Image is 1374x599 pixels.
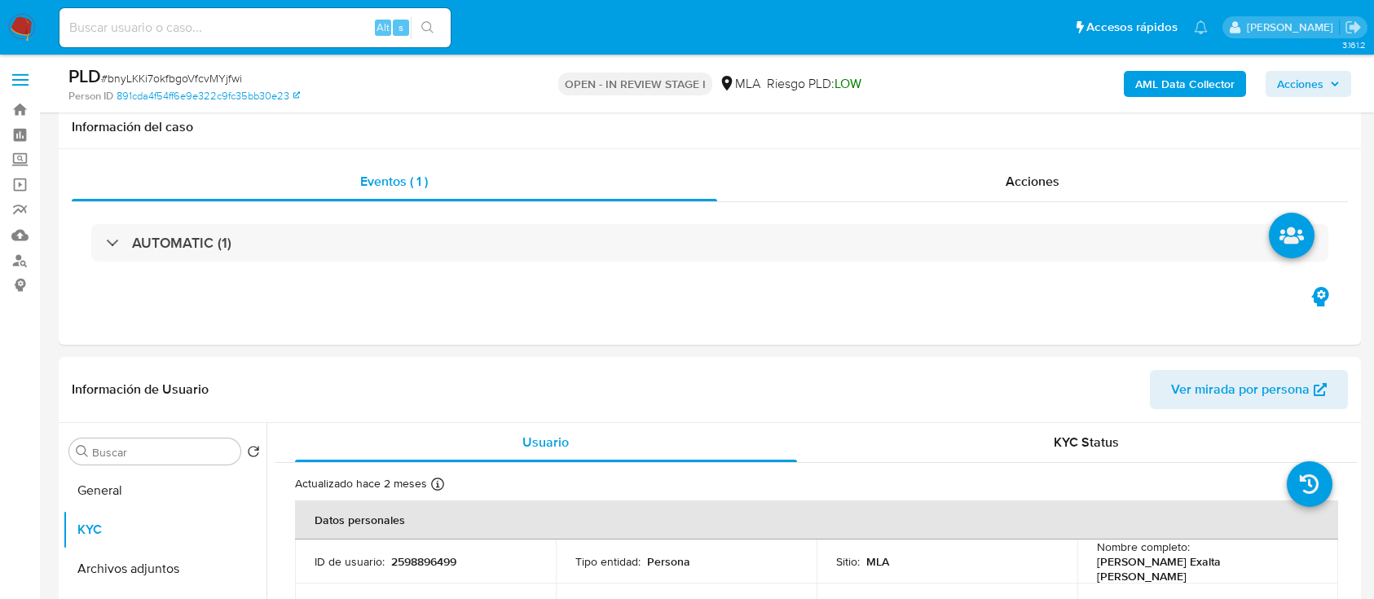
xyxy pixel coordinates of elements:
p: [PERSON_NAME] Exalta [PERSON_NAME] [1097,554,1312,584]
b: PLD [68,63,101,89]
span: LOW [835,74,861,93]
a: Notificaciones [1194,20,1208,34]
p: MLA [866,554,889,569]
input: Buscar [92,445,234,460]
h1: Información del caso [72,119,1348,135]
span: Accesos rápidos [1086,19,1178,36]
p: Persona [647,554,690,569]
span: Eventos ( 1 ) [360,172,428,191]
span: s [399,20,403,35]
button: Archivos adjuntos [63,549,266,588]
div: AUTOMATIC (1) [91,224,1328,262]
button: Acciones [1266,71,1351,97]
button: Volver al orden por defecto [247,445,260,463]
a: 891cda4f54ff6e9e322c9fc35bb30e23 [117,89,300,104]
p: OPEN - IN REVIEW STAGE I [558,73,712,95]
span: Ver mirada por persona [1171,370,1310,409]
b: Person ID [68,89,113,104]
span: Acciones [1006,172,1059,191]
span: Usuario [522,433,569,451]
button: KYC [63,510,266,549]
span: Riesgo PLD: [767,75,861,93]
span: Acciones [1277,71,1323,97]
input: Buscar usuario o caso... [59,17,451,38]
button: AML Data Collector [1124,71,1246,97]
p: 2598896499 [391,554,456,569]
a: Salir [1345,19,1362,36]
div: MLA [719,75,760,93]
p: Tipo entidad : [575,554,641,569]
p: ID de usuario : [315,554,385,569]
th: Datos personales [295,500,1338,540]
h3: AUTOMATIC (1) [132,234,231,252]
span: # bnyLKKi7okfbgoVfcvMYjfwi [101,70,242,86]
p: marielabelen.cragno@mercadolibre.com [1247,20,1339,35]
span: KYC Status [1054,433,1119,451]
b: AML Data Collector [1135,71,1235,97]
p: Actualizado hace 2 meses [295,476,427,491]
span: Alt [377,20,390,35]
button: General [63,471,266,510]
button: Ver mirada por persona [1150,370,1348,409]
button: Buscar [76,445,89,458]
h1: Información de Usuario [72,381,209,398]
p: Nombre completo : [1097,540,1190,554]
p: Sitio : [836,554,860,569]
button: search-icon [411,16,444,39]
